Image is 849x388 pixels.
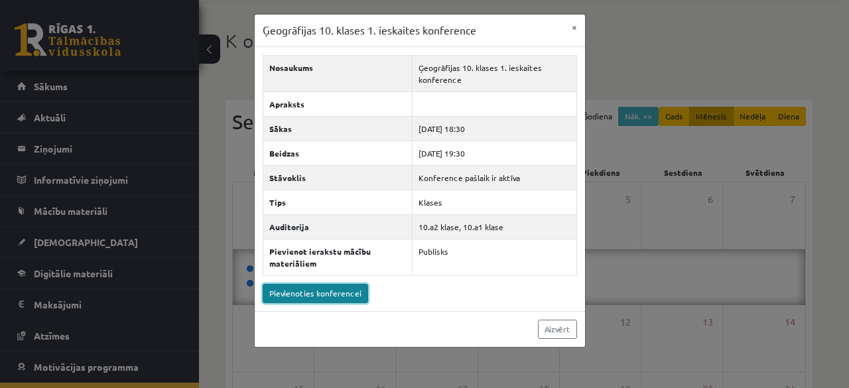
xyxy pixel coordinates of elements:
th: Tips [263,190,412,214]
td: Konference pašlaik ir aktīva [412,165,576,190]
td: 10.a2 klase, 10.a1 klase [412,214,576,239]
td: [DATE] 18:30 [412,116,576,141]
button: × [564,15,585,40]
th: Sākas [263,116,412,141]
a: Pievienoties konferencei [263,284,368,303]
th: Apraksts [263,92,412,116]
td: Publisks [412,239,576,275]
th: Auditorija [263,214,412,239]
th: Beidzas [263,141,412,165]
th: Stāvoklis [263,165,412,190]
th: Pievienot ierakstu mācību materiāliem [263,239,412,275]
td: Ģeogrāfijas 10. klases 1. ieskaites konference [412,55,576,92]
a: Aizvērt [538,320,577,339]
td: [DATE] 19:30 [412,141,576,165]
td: Klases [412,190,576,214]
h3: Ģeogrāfijas 10. klases 1. ieskaites konference [263,23,476,38]
th: Nosaukums [263,55,412,92]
